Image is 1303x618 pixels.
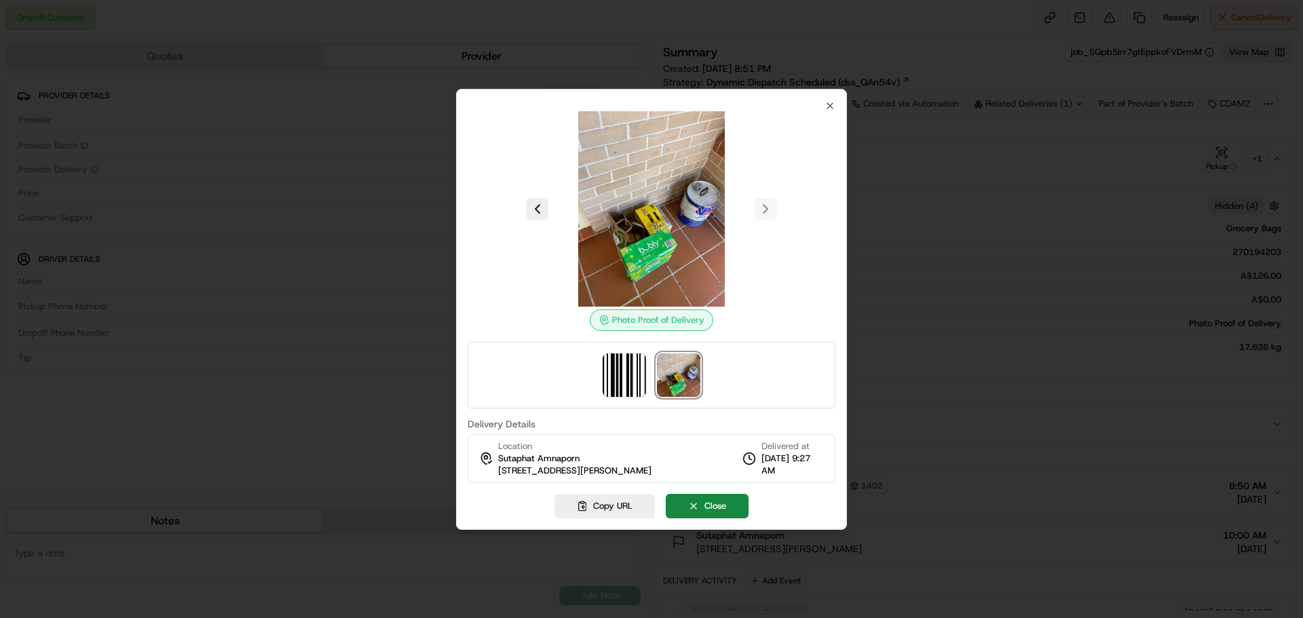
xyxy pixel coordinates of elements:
[468,419,835,429] label: Delivery Details
[498,465,651,477] span: [STREET_ADDRESS][PERSON_NAME]
[761,452,824,477] span: [DATE] 9:27 AM
[498,452,580,465] span: Sutaphat Amnaporn
[590,309,713,331] div: Photo Proof of Delivery
[666,494,749,518] button: Close
[498,440,532,452] span: Location
[761,440,824,452] span: Delivered at
[657,353,700,397] img: photo_proof_of_delivery image
[554,494,655,518] button: Copy URL
[603,353,646,397] img: barcode_scan_on_pickup image
[554,111,749,307] img: photo_proof_of_delivery image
